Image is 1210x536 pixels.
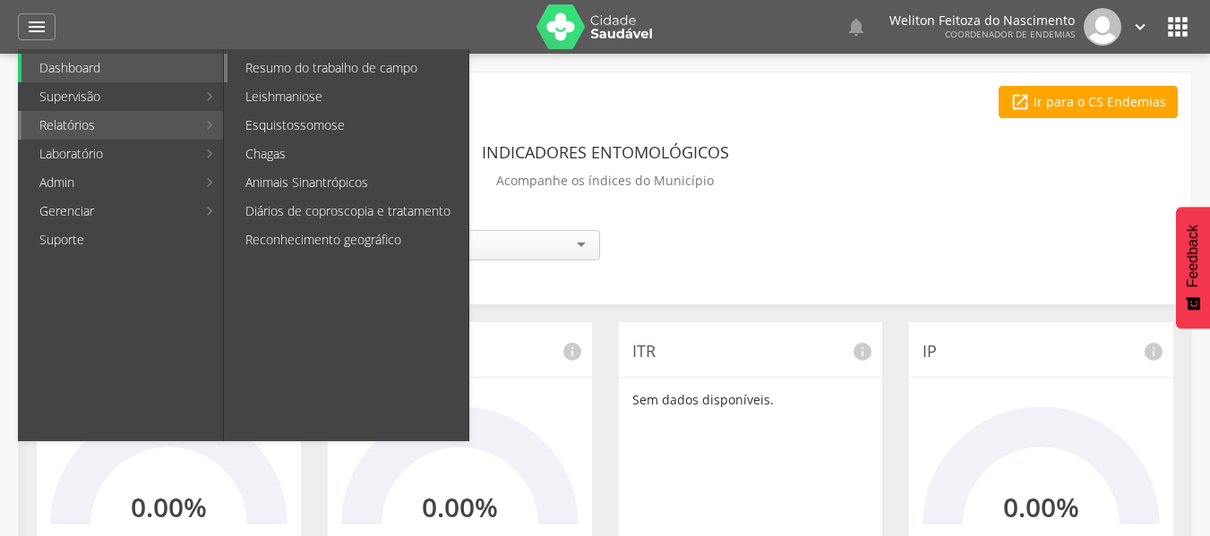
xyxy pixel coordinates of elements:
[852,341,873,362] i: info
[496,168,714,193] p: Acompanhe os índices do Município
[21,197,196,225] a: Gerenciar
[562,341,583,362] i: info
[1163,13,1192,41] i: 
[923,340,1160,363] p: IP
[21,168,196,197] a: Admin
[422,492,498,522] h2: 0.00%
[1010,92,1030,112] i: 
[227,197,468,225] a: Diários de coproscopia e tratamento
[131,492,207,522] h2: 0.00%
[845,16,867,38] i: 
[227,82,468,111] a: Leishmaniose
[21,140,196,168] a: Laboratório
[1143,341,1164,362] i: info
[21,54,223,82] a: Dashboard
[21,82,196,111] a: Supervisão
[227,140,468,168] a: Chagas
[1185,225,1201,287] span: Feedback
[632,391,870,409] p: Sem dados disponíveis.
[1003,492,1079,522] h2: 0.00%
[889,14,1075,27] p: Weliton Feitoza do Nascimento
[482,136,729,168] header: Indicadores Entomológicos
[21,111,196,140] a: Relatórios
[227,54,468,82] a: Resumo do trabalho de campo
[632,340,870,363] p: ITR
[1130,8,1150,46] a: 
[18,13,56,40] a: 
[26,16,47,38] i: 
[945,28,1075,40] span: Coordenador de Endemias
[1130,17,1150,37] i: 
[21,225,223,254] a: Suporte
[999,86,1178,118] a: Ir para o CS Endemias
[227,111,468,140] a: Esquistossomose
[1176,207,1210,328] button: Feedback - Mostrar pesquisa
[227,168,468,197] a: Animais Sinantrópicos
[845,8,867,46] a: 
[227,225,468,254] a: Reconhecimento geográfico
